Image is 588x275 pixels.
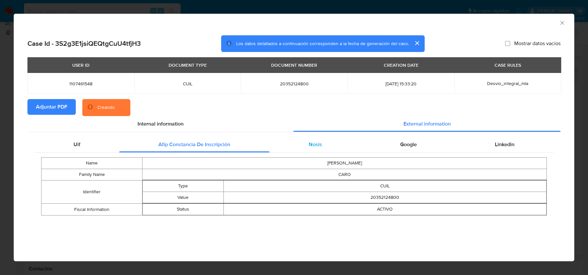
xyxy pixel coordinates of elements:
[249,81,340,87] span: 20352124800
[142,81,233,87] span: CUIL
[73,141,80,148] span: Uif
[41,180,142,204] td: Identifier
[355,81,447,87] span: [DATE] 15:33:20
[36,100,67,114] span: Adjuntar PDF
[41,158,142,169] td: Name
[68,60,93,71] div: USER ID
[491,60,525,71] div: CASE RULES
[223,192,547,203] td: 20352124800
[143,204,223,215] td: Status
[165,60,211,71] div: DOCUMENT TYPE
[158,141,230,148] span: Afip Constancia De Inscripción
[142,158,547,169] td: [PERSON_NAME]
[267,60,321,71] div: DOCUMENT NUMBER
[559,20,565,26] button: Cerrar ventana
[236,40,409,47] span: Los datos detallados a continuación corresponden a la fecha de generación del caso.
[34,137,554,152] div: Detailed external info
[380,60,422,71] div: CREATION DATE
[487,80,528,87] span: Desvio_integral_mla
[14,14,574,261] div: closure-recommendation-modal
[143,192,223,203] td: Value
[138,120,184,128] span: Internal information
[223,180,547,192] td: CUIL
[403,120,451,128] span: External information
[97,104,115,111] div: Creando
[223,204,547,215] td: ACTIVO
[309,141,322,148] span: Nosis
[505,41,510,46] input: Mostrar datos vacíos
[27,39,141,48] h2: Case Id - 3S2g3E1jsiQEQtgCuU4tfjH3
[27,116,561,132] div: Detailed info
[400,141,417,148] span: Google
[41,204,142,215] td: Fiscal Information
[409,35,425,51] button: cerrar
[35,81,126,87] span: 1107461548
[142,169,547,180] td: CARO
[514,40,561,47] span: Mostrar datos vacíos
[41,169,142,180] td: Family Name
[495,141,514,148] span: Linkedin
[27,99,76,115] button: Adjuntar PDF
[143,180,223,192] td: Type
